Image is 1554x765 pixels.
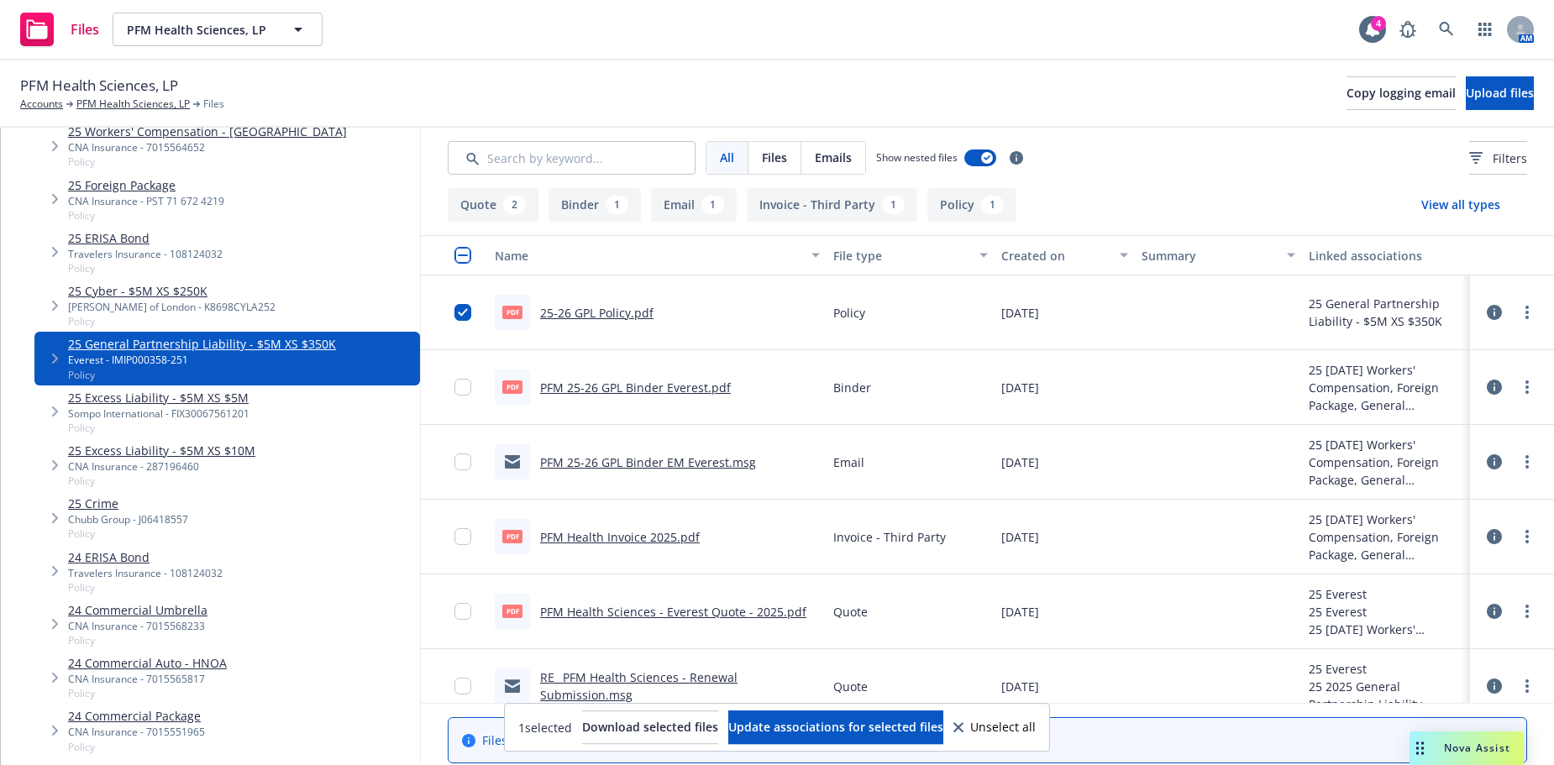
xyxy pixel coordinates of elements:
[876,150,958,165] span: Show nested files
[68,459,255,474] div: CNA Insurance - 287196460
[68,140,347,155] div: CNA Insurance - 7015564652
[606,196,628,214] div: 1
[1517,601,1537,621] a: more
[833,603,868,621] span: Quote
[1309,660,1463,678] div: 25 Everest
[20,75,178,97] span: PFM Health Sciences, LP
[68,123,347,140] a: 25 Workers' Compensation - [GEOGRAPHIC_DATA]
[747,188,917,222] button: Invoice - Third Party
[1309,621,1463,638] div: 25 [DATE] Workers' Compensation, Foreign Package, General Partnership Liability, Cyber, Crime, Co...
[68,335,336,353] a: 25 General Partnership Liability - $5M XS $350K
[582,719,718,735] span: Download selected files
[68,208,224,223] span: Policy
[113,13,323,46] button: PFM Health Sciences, LP
[1410,731,1431,765] div: Drag to move
[68,686,227,700] span: Policy
[1517,377,1537,397] a: more
[651,188,737,222] button: Email
[68,527,188,541] span: Policy
[68,633,207,647] span: Policy
[927,188,1016,222] button: Policy
[1466,76,1534,110] button: Upload files
[454,453,471,470] input: Toggle Row Selected
[127,21,272,39] span: PFM Health Sciences, LP
[833,678,868,695] span: Quote
[68,353,336,367] div: Everest - IMIP000358-251
[1391,13,1425,46] a: Report a Bug
[882,196,905,214] div: 1
[448,141,696,175] input: Search by keyword...
[540,305,654,321] a: 25-26 GPL Policy.pdf
[502,530,522,542] span: pdf
[454,379,471,396] input: Toggle Row Selected
[76,97,190,112] a: PFM Health Sciences, LP
[68,421,249,435] span: Policy
[1468,13,1502,46] a: Switch app
[981,196,1004,214] div: 1
[1135,235,1303,275] button: Summary
[1001,453,1039,471] span: [DATE]
[71,23,99,36] span: Files
[13,6,106,53] a: Files
[1469,141,1527,175] button: Filters
[995,235,1134,275] button: Created on
[68,672,227,686] div: CNA Insurance - 7015565817
[448,188,538,222] button: Quote
[1469,149,1527,167] span: Filters
[833,453,864,471] span: Email
[970,721,1036,733] span: Unselect all
[1001,304,1039,322] span: [DATE]
[68,707,205,725] a: 24 Commercial Package
[728,719,943,735] span: Update associations for selected files
[68,261,223,275] span: Policy
[1410,731,1524,765] button: Nova Assist
[540,669,738,703] a: RE_ PFM Health Sciences - Renewal Submission.msg
[68,654,227,672] a: 24 Commercial Auto - HNOA
[68,601,207,619] a: 24 Commercial Umbrella
[549,188,641,222] button: Binder
[1466,85,1534,101] span: Upload files
[68,314,276,328] span: Policy
[540,604,806,620] a: PFM Health Sciences - Everest Quote - 2025.pdf
[1394,188,1527,222] button: View all types
[68,368,336,382] span: Policy
[68,619,207,633] div: CNA Insurance - 7015568233
[1517,452,1537,472] a: more
[502,605,522,617] span: pdf
[827,235,995,275] button: File type
[454,528,471,545] input: Toggle Row Selected
[833,528,946,546] span: Invoice - Third Party
[1309,361,1463,414] div: 25 [DATE] Workers' Compensation, Foreign Package, General Partnership Liability, Cyber, Crime, Co...
[68,282,276,300] a: 25 Cyber - $5M XS $250K
[68,247,223,261] div: Travelers Insurance - 108124032
[540,380,731,396] a: PFM 25-26 GPL Binder Everest.pdf
[953,710,1036,744] button: Unselect all
[1302,235,1470,275] button: Linked associations
[1444,741,1510,755] span: Nova Assist
[1347,76,1456,110] button: Copy logging email
[1001,603,1039,621] span: [DATE]
[1309,247,1463,265] div: Linked associations
[203,97,224,112] span: Files
[68,495,188,512] a: 25 Crime
[454,603,471,620] input: Toggle Row Selected
[540,454,756,470] a: PFM 25-26 GPL Binder EM Everest.msg
[1493,149,1527,167] span: Filters
[518,719,572,736] span: 1 selected
[1142,247,1278,265] div: Summary
[815,149,852,166] span: Emails
[488,235,827,275] button: Name
[454,304,471,321] input: Toggle Row Selected
[1309,585,1463,603] div: 25 Everest
[1371,16,1386,31] div: 4
[68,580,223,595] span: Policy
[1517,676,1537,696] a: more
[68,725,205,739] div: CNA Insurance - 7015551965
[582,710,718,744] button: Download selected files
[68,442,255,459] a: 25 Excess Liability - $5M XS $10M
[503,196,526,214] div: 2
[1001,678,1039,695] span: [DATE]
[833,304,865,322] span: Policy
[502,306,522,318] span: pdf
[1517,302,1537,322] a: more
